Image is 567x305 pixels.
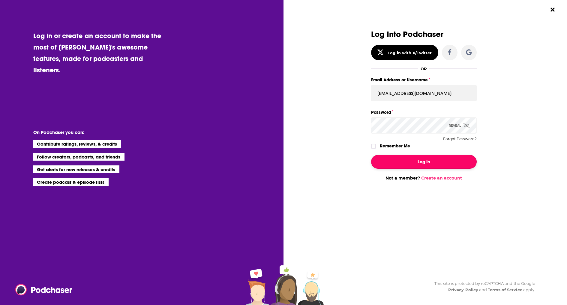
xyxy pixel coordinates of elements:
label: Email Address or Username [371,76,477,84]
a: Privacy Policy [448,287,478,292]
img: Podchaser - Follow, Share and Rate Podcasts [15,284,73,295]
button: Forgot Password? [443,137,477,141]
li: Get alerts for new releases & credits [33,165,119,173]
div: This site is protected by reCAPTCHA and the Google and apply. [430,280,535,293]
a: create an account [62,32,121,40]
li: Contribute ratings, reviews, & credits [33,140,121,148]
button: Close Button [547,4,558,15]
li: Follow creators, podcasts, and friends [33,153,125,161]
a: Terms of Service [488,287,522,292]
button: Log in with X/Twitter [371,45,438,60]
button: Log In [371,155,477,169]
li: On Podchaser you can: [33,129,153,135]
label: Password [371,108,477,116]
li: Create podcast & episode lists [33,178,109,186]
div: OR [421,66,427,71]
input: Email Address or Username [371,85,477,101]
div: Not a member? [371,175,477,181]
a: Podchaser - Follow, Share and Rate Podcasts [15,284,68,295]
label: Remember Me [380,142,410,150]
h3: Log Into Podchaser [371,30,477,39]
div: Reveal [449,117,469,134]
a: Create an account [421,175,462,181]
div: Log in with X/Twitter [388,50,432,55]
